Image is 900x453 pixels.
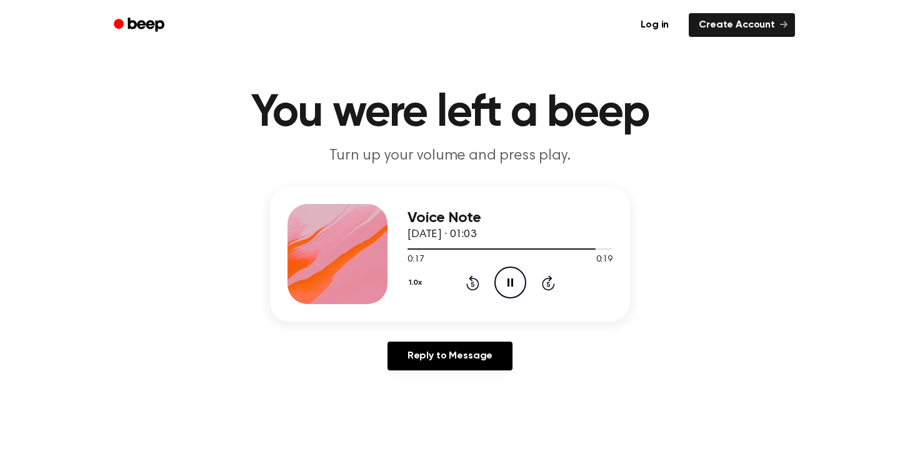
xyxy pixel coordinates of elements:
a: Create Account [689,13,795,37]
span: 0:17 [407,253,424,267]
a: Beep [105,13,176,38]
h3: Voice Note [407,210,612,227]
a: Reply to Message [387,342,512,370]
h1: You were left a beep [130,91,770,136]
span: 0:19 [596,253,612,267]
a: Log in [628,11,681,39]
p: Turn up your volume and press play. [210,146,690,166]
button: 1.0x [407,272,426,293]
span: [DATE] · 01:03 [407,229,476,240]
